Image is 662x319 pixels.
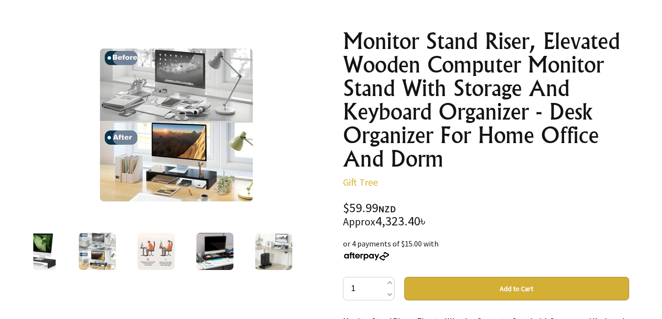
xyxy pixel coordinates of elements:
[404,277,629,300] button: Add to Cart
[20,233,57,270] img: Monitor Stand Riser, Elevated Wooden Computer Monitor Stand With Storage And Keyboard Organizer -...
[343,202,629,228] div: $59.99 4,323.40৳
[343,252,390,261] img: Afterpay
[343,176,378,188] a: Gift Tree
[100,49,253,201] img: Monitor Stand Riser, Elevated Wooden Computer Monitor Stand With Storage And Keyboard Organizer -...
[343,29,629,171] h1: Monitor Stand Riser, Elevated Wooden Computer Monitor Stand With Storage And Keyboard Organizer -...
[378,203,396,215] span: NZD
[137,233,174,270] img: Monitor Stand Riser, Elevated Wooden Computer Monitor Stand With Storage And Keyboard Organizer -...
[343,238,629,261] div: or 4 payments of $15.00 with
[255,233,292,270] img: Monitor Stand Riser, Elevated Wooden Computer Monitor Stand With Storage And Keyboard Organizer -...
[196,233,233,270] img: Monitor Stand Riser, Elevated Wooden Computer Monitor Stand With Storage And Keyboard Organizer -...
[78,233,116,270] img: Monitor Stand Riser, Elevated Wooden Computer Monitor Stand With Storage And Keyboard Organizer -...
[343,215,375,228] small: Approx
